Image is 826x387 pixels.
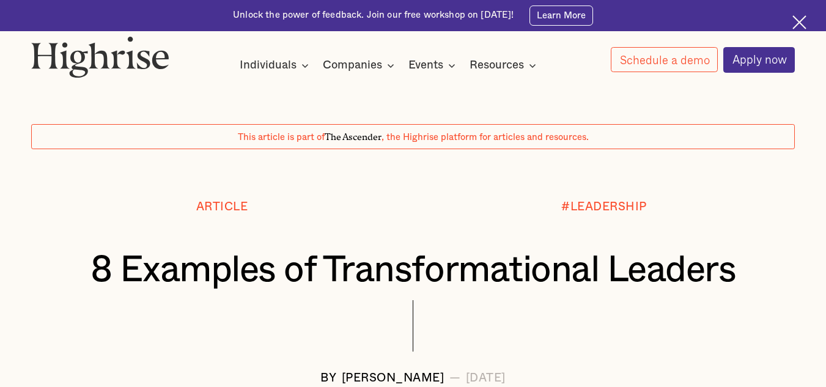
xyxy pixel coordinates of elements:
div: Individuals [240,58,312,73]
div: Companies [323,58,398,73]
a: Learn More [529,6,593,26]
img: Cross icon [792,15,806,29]
a: Schedule a demo [611,47,718,72]
span: , the Highrise platform for articles and resources. [382,133,589,142]
div: — [449,372,461,385]
div: [DATE] [466,372,506,385]
a: Apply now [723,47,795,73]
div: Unlock the power of feedback. Join our free workshop on [DATE]! [233,9,514,21]
div: BY [320,372,336,385]
h1: 8 Examples of Transformational Leaders [63,250,764,290]
div: Events [408,58,459,73]
div: Companies [323,58,382,73]
img: Highrise logo [31,36,169,78]
div: Individuals [240,58,297,73]
span: This article is part of [238,133,325,142]
div: Resources [470,58,524,73]
div: [PERSON_NAME] [342,372,444,385]
div: Article [196,201,248,214]
div: Events [408,58,443,73]
span: The Ascender [325,130,382,141]
div: Resources [470,58,540,73]
div: #LEADERSHIP [561,201,647,214]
